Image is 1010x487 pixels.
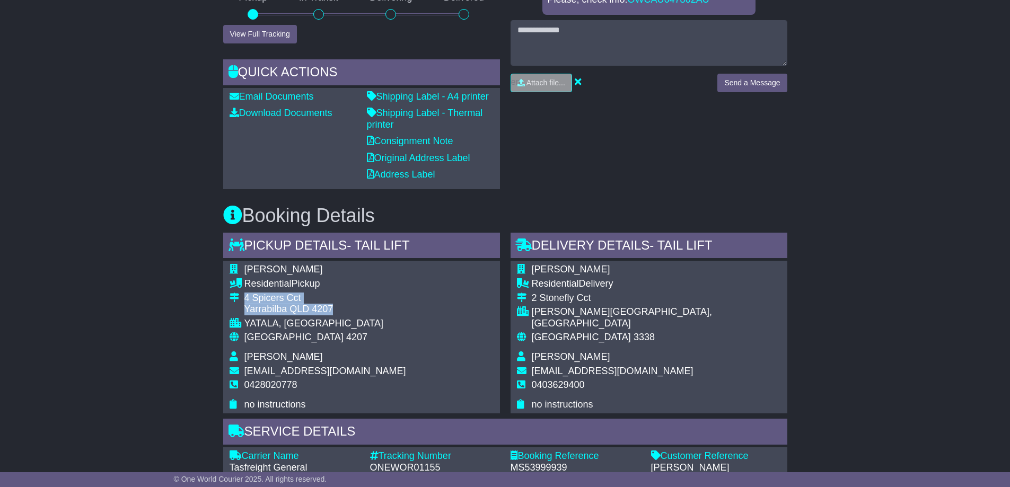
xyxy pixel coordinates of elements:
span: 3338 [634,332,655,342]
div: Quick Actions [223,59,500,88]
span: [EMAIL_ADDRESS][DOMAIN_NAME] [244,366,406,376]
span: - Tail Lift [649,238,712,252]
span: 0403629400 [532,379,585,390]
div: Carrier Name [230,450,359,462]
div: ONEWOR01155 [370,462,500,474]
div: YATALA, [GEOGRAPHIC_DATA] [244,318,406,330]
span: 0428020778 [244,379,297,390]
a: Download Documents [230,108,332,118]
span: [GEOGRAPHIC_DATA] [532,332,631,342]
a: Address Label [367,169,435,180]
div: 4 Spicers Cct [244,293,406,304]
span: [PERSON_NAME] [244,351,323,362]
a: Original Address Label [367,153,470,163]
div: Tasfreight General [230,462,359,474]
span: [GEOGRAPHIC_DATA] [244,332,344,342]
a: Consignment Note [367,136,453,146]
a: Shipping Label - A4 printer [367,91,489,102]
span: Residential [244,278,292,289]
span: [PERSON_NAME] [244,264,323,275]
div: [PERSON_NAME][GEOGRAPHIC_DATA], [GEOGRAPHIC_DATA] [532,306,781,329]
span: Residential [532,278,579,289]
div: Delivery [532,278,781,290]
div: Tracking Number [370,450,500,462]
span: [EMAIL_ADDRESS][DOMAIN_NAME] [532,366,693,376]
h3: Booking Details [223,205,787,226]
div: Delivery Details [511,233,787,261]
button: View Full Tracking [223,25,297,43]
span: © One World Courier 2025. All rights reserved. [174,475,327,483]
span: no instructions [532,399,593,410]
div: MS53999939 [511,462,640,474]
a: Shipping Label - Thermal printer [367,108,483,130]
span: no instructions [244,399,306,410]
div: [PERSON_NAME] [651,462,781,474]
span: - Tail Lift [347,238,409,252]
div: Service Details [223,419,787,447]
span: [PERSON_NAME] [532,351,610,362]
button: Send a Message [717,74,787,92]
div: Booking Reference [511,450,640,462]
span: [PERSON_NAME] [532,264,610,275]
span: 4207 [346,332,367,342]
div: 2 Stonefly Cct [532,293,781,304]
div: Yarrabilba QLD 4207 [244,304,406,315]
div: Customer Reference [651,450,781,462]
a: Email Documents [230,91,314,102]
div: Pickup [244,278,406,290]
div: Pickup Details [223,233,500,261]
